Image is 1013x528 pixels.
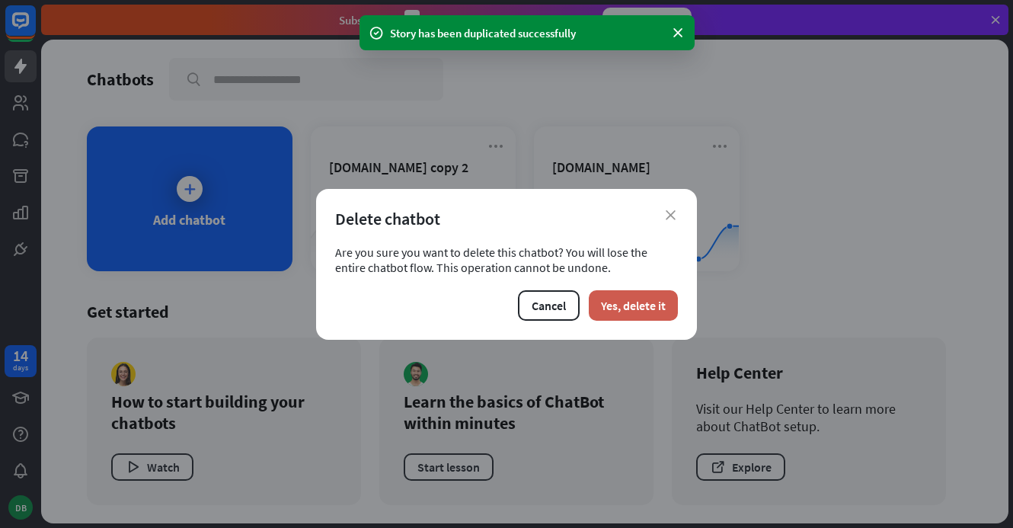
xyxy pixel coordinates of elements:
div: Delete chatbot [335,208,678,229]
button: Cancel [518,290,580,321]
div: Are you sure you want to delete this chatbot? You will lose the entire chatbot flow. This operati... [335,245,678,275]
div: Story has been duplicated successfully [390,25,664,41]
button: Open LiveChat chat widget [12,6,58,52]
i: close [666,210,676,220]
button: Yes, delete it [589,290,678,321]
